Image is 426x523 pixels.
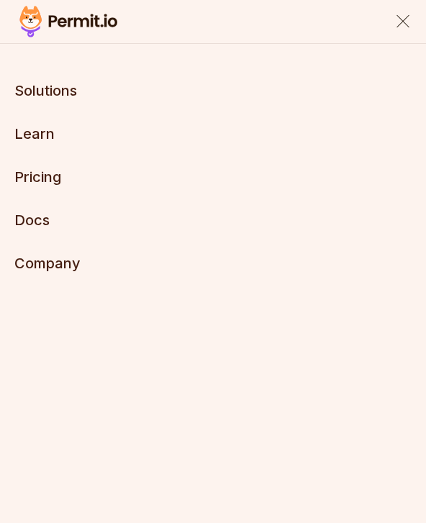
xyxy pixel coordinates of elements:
[14,253,81,273] button: Company
[14,168,61,186] a: Pricing
[14,124,55,144] button: Learn
[14,212,50,229] a: Docs
[14,81,77,101] button: Solutions
[394,13,412,30] button: close menu
[14,3,122,40] img: Permit logo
